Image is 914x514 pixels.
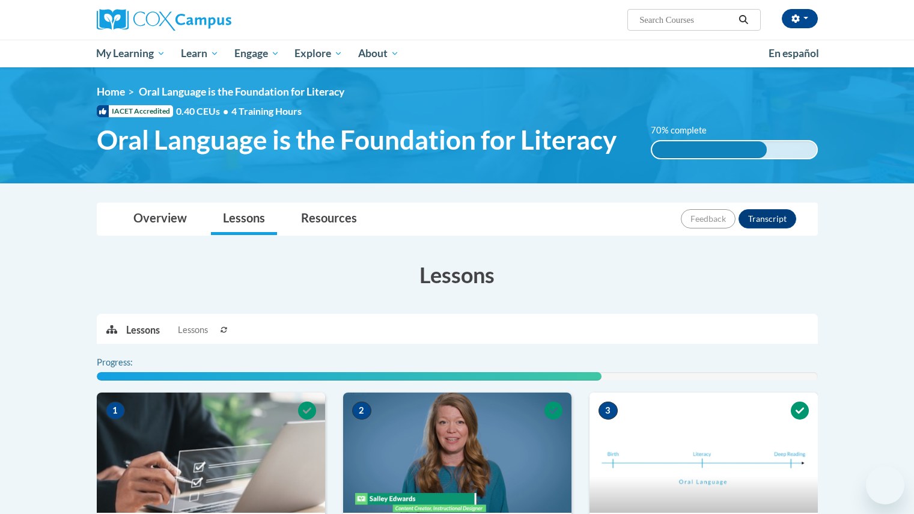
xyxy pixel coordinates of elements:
[352,402,371,420] span: 2
[638,13,734,27] input: Search Courses
[782,9,818,28] button: Account Settings
[97,356,166,369] label: Progress:
[651,124,720,137] label: 70% complete
[97,85,125,98] a: Home
[223,105,228,117] span: •
[211,203,277,235] a: Lessons
[590,393,818,513] img: Course Image
[97,9,231,31] img: Cox Campus
[97,105,173,117] span: IACET Accredited
[121,203,199,235] a: Overview
[97,393,325,513] img: Course Image
[289,203,369,235] a: Resources
[350,40,407,67] a: About
[287,40,350,67] a: Explore
[294,46,343,61] span: Explore
[343,393,571,513] img: Course Image
[681,209,736,228] button: Feedback
[769,47,819,60] span: En español
[181,46,219,61] span: Learn
[599,402,618,420] span: 3
[89,40,174,67] a: My Learning
[234,46,279,61] span: Engage
[126,323,160,337] p: Lessons
[358,46,399,61] span: About
[866,466,904,504] iframe: Button to launch messaging window
[734,13,752,27] button: Search
[97,9,325,31] a: Cox Campus
[227,40,287,67] a: Engage
[178,323,208,337] span: Lessons
[79,40,836,67] div: Main menu
[96,46,165,61] span: My Learning
[97,260,818,290] h3: Lessons
[173,40,227,67] a: Learn
[176,105,231,118] span: 0.40 CEUs
[761,41,827,66] a: En español
[97,124,617,156] span: Oral Language is the Foundation for Literacy
[652,141,767,158] div: 70% complete
[139,85,344,98] span: Oral Language is the Foundation for Literacy
[231,105,302,117] span: 4 Training Hours
[739,209,796,228] button: Transcript
[106,402,125,420] span: 1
